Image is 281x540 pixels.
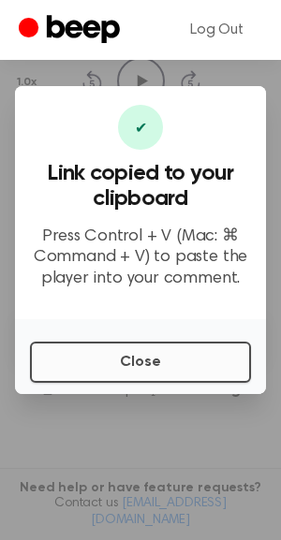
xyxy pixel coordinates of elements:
[30,161,251,212] h3: Link copied to your clipboard
[19,12,125,49] a: Beep
[118,105,163,150] div: ✔
[30,226,251,290] p: Press Control + V (Mac: ⌘ Command + V) to paste the player into your comment.
[30,342,251,383] button: Close
[171,7,262,52] a: Log Out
